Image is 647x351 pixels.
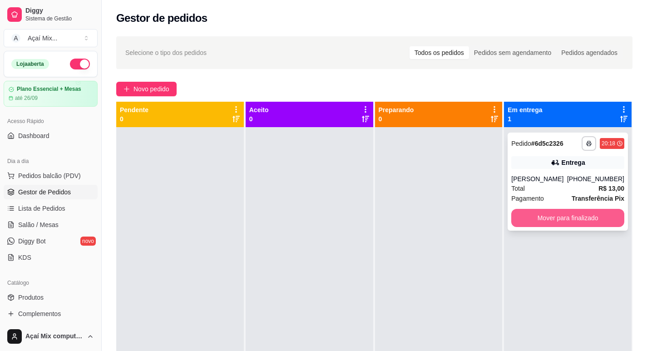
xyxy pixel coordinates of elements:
div: Pedidos sem agendamento [469,46,556,59]
span: plus [123,86,130,92]
span: Dashboard [18,131,49,140]
button: Mover para finalizado [511,209,624,227]
article: até 26/09 [15,94,38,102]
button: Novo pedido [116,82,177,96]
div: 20:18 [602,140,615,147]
a: Plano Essencial + Mesasaté 26/09 [4,81,98,107]
strong: # 6d5c2326 [531,140,563,147]
div: Dia a dia [4,154,98,168]
span: Diggy [25,7,94,15]
span: Salão / Mesas [18,220,59,229]
div: Loja aberta [11,59,49,69]
p: Preparando [379,105,414,114]
span: Novo pedido [133,84,169,94]
span: Lista de Pedidos [18,204,65,213]
button: Açaí Mix computador [4,326,98,347]
p: Pendente [120,105,148,114]
p: 0 [249,114,269,124]
span: Complementos [18,309,61,318]
div: Acesso Rápido [4,114,98,129]
div: [PHONE_NUMBER] [567,174,624,183]
div: [PERSON_NAME] [511,174,567,183]
p: 1 [508,114,542,124]
button: Alterar Status [70,59,90,69]
span: A [11,34,20,43]
span: Açaí Mix computador [25,332,83,341]
span: Pagamento [511,193,544,203]
a: Produtos [4,290,98,305]
span: Pedido [511,140,531,147]
strong: Transferência Pix [572,195,624,202]
div: Entrega [562,158,585,167]
span: Diggy Bot [18,237,46,246]
div: Açaí Mix ... [28,34,57,43]
strong: R$ 13,00 [598,185,624,192]
a: Salão / Mesas [4,218,98,232]
span: Gestor de Pedidos [18,188,71,197]
span: Total [511,183,525,193]
a: Complementos [4,307,98,321]
a: Lista de Pedidos [4,201,98,216]
span: Sistema de Gestão [25,15,94,22]
h2: Gestor de pedidos [116,11,207,25]
button: Pedidos balcão (PDV) [4,168,98,183]
div: Catálogo [4,276,98,290]
div: Todos os pedidos [410,46,469,59]
a: Gestor de Pedidos [4,185,98,199]
a: KDS [4,250,98,265]
article: Plano Essencial + Mesas [17,86,81,93]
p: 0 [379,114,414,124]
p: Em entrega [508,105,542,114]
span: Produtos [18,293,44,302]
span: Selecione o tipo dos pedidos [125,48,207,58]
p: 0 [120,114,148,124]
p: Aceito [249,105,269,114]
a: Diggy Botnovo [4,234,98,248]
span: KDS [18,253,31,262]
a: DiggySistema de Gestão [4,4,98,25]
button: Select a team [4,29,98,47]
span: Pedidos balcão (PDV) [18,171,81,180]
a: Dashboard [4,129,98,143]
div: Pedidos agendados [556,46,622,59]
